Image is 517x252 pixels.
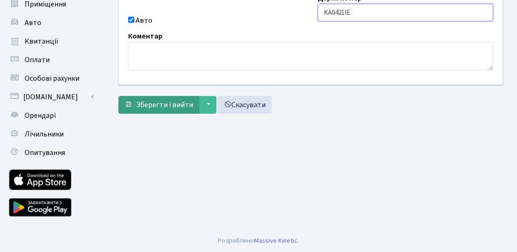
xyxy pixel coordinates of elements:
[5,143,98,162] a: Опитування
[25,129,64,139] span: Лічильники
[318,4,493,21] input: AA0001AA
[218,96,272,114] a: Скасувати
[218,236,299,246] div: Розроблено .
[5,13,98,32] a: Авто
[25,18,41,28] span: Авто
[25,73,79,84] span: Особові рахунки
[255,236,298,246] a: Massive Kinetic
[25,36,59,46] span: Квитанції
[128,31,163,42] label: Коментар
[5,125,98,143] a: Лічильники
[118,96,199,114] button: Зберегти і вийти
[25,148,65,158] span: Опитування
[5,32,98,51] a: Квитанції
[5,106,98,125] a: Орендарі
[136,15,152,26] label: Авто
[5,69,98,88] a: Особові рахунки
[5,88,98,106] a: [DOMAIN_NAME]
[136,100,193,110] span: Зберегти і вийти
[5,51,98,69] a: Оплати
[25,55,50,65] span: Оплати
[25,110,56,121] span: Орендарі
